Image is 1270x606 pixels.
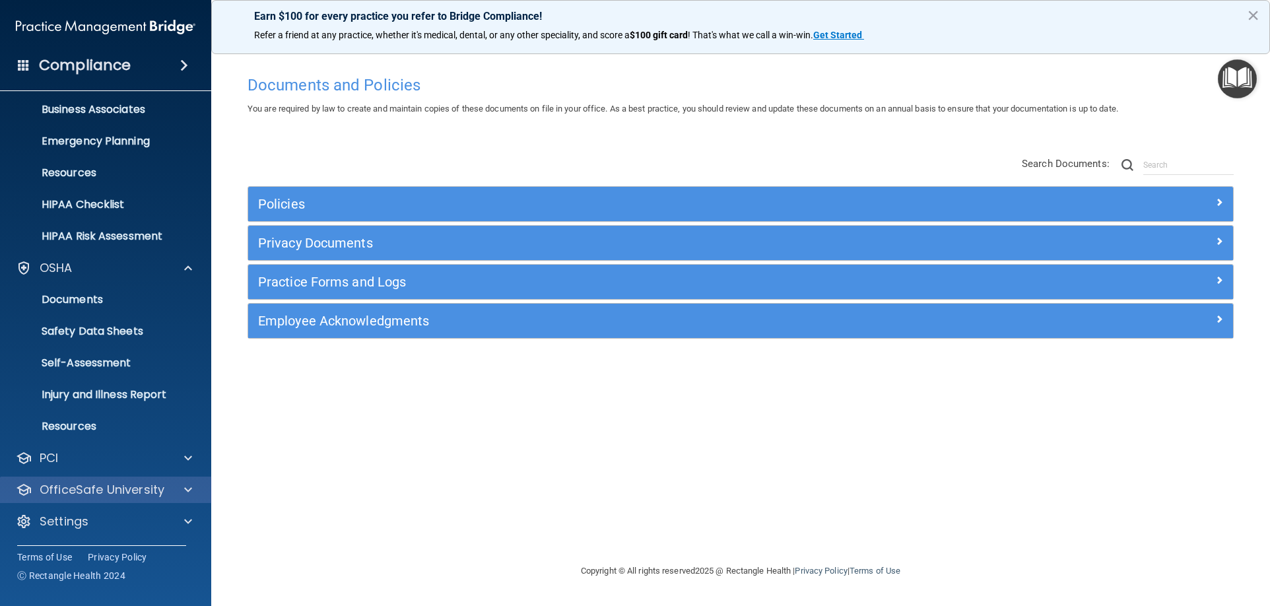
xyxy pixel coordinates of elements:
p: Emergency Planning [9,135,189,148]
a: OfficeSafe University [16,482,192,498]
p: Safety Data Sheets [9,325,189,338]
a: Practice Forms and Logs [258,271,1223,292]
a: Get Started [813,30,864,40]
span: You are required by law to create and maintain copies of these documents on file in your office. ... [248,104,1118,114]
span: Refer a friend at any practice, whether it's medical, dental, or any other speciality, and score a [254,30,630,40]
h5: Practice Forms and Logs [258,275,977,289]
a: Policies [258,193,1223,215]
a: Privacy Policy [88,551,147,564]
h5: Policies [258,197,977,211]
p: HIPAA Risk Assessment [9,230,189,243]
button: Close [1247,5,1259,26]
p: PCI [40,450,58,466]
span: Ⓒ Rectangle Health 2024 [17,569,125,582]
a: Settings [16,514,192,529]
a: Employee Acknowledgments [258,310,1223,331]
img: ic-search.3b580494.png [1121,159,1133,171]
p: Earn $100 for every practice you refer to Bridge Compliance! [254,10,1227,22]
p: OfficeSafe University [40,482,164,498]
p: Self-Assessment [9,356,189,370]
h4: Documents and Policies [248,77,1234,94]
strong: $100 gift card [630,30,688,40]
h5: Privacy Documents [258,236,977,250]
a: Terms of Use [850,566,900,576]
p: Documents [9,293,189,306]
a: Privacy Documents [258,232,1223,253]
input: Search [1143,155,1234,175]
p: Resources [9,166,189,180]
a: OSHA [16,260,192,276]
p: Settings [40,514,88,529]
a: Privacy Policy [795,566,847,576]
div: Copyright © All rights reserved 2025 @ Rectangle Health | | [500,550,982,592]
p: Business Associates [9,103,189,116]
h4: Compliance [39,56,131,75]
a: PCI [16,450,192,466]
button: Open Resource Center [1218,59,1257,98]
p: Resources [9,420,189,433]
span: Search Documents: [1022,158,1110,170]
span: ! That's what we call a win-win. [688,30,813,40]
p: HIPAA Checklist [9,198,189,211]
strong: Get Started [813,30,862,40]
p: Injury and Illness Report [9,388,189,401]
a: Terms of Use [17,551,72,564]
img: PMB logo [16,14,195,40]
h5: Employee Acknowledgments [258,314,977,328]
p: OSHA [40,260,73,276]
